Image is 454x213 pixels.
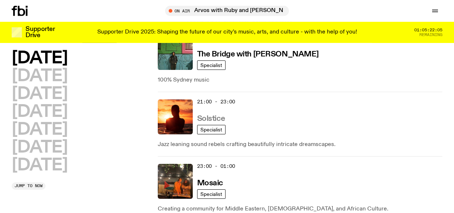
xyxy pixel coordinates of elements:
button: On AirArvos with Ruby and [PERSON_NAME] [165,6,289,16]
h3: Solstice [197,115,225,123]
button: [DATE] [12,139,67,156]
span: Specialist [200,127,222,132]
p: Jazz leaning sound rebels crafting beautifully intricate dreamscapes. [158,140,442,149]
button: [DATE] [12,122,67,138]
span: Specialist [200,191,222,197]
span: Jump to now [15,184,43,188]
h3: The Bridge with [PERSON_NAME] [197,51,319,58]
h3: Mosaic [197,180,223,187]
span: 21:00 - 23:00 [197,98,235,105]
span: Remaining [419,33,442,37]
p: 100% Sydney music [158,76,442,84]
a: Mosaic [197,178,223,187]
p: Supporter Drive 2025: Shaping the future of our city’s music, arts, and culture - with the help o... [97,29,357,36]
span: 23:00 - 01:00 [197,163,235,170]
a: Specialist [197,125,226,134]
span: 01:05:22:05 [414,28,442,32]
a: The Bridge with [PERSON_NAME] [197,49,319,58]
button: Jump to now [12,182,46,190]
img: A girl standing in the ocean as waist level, staring into the rise of the sun. [158,99,193,134]
a: Solstice [197,114,225,123]
img: Tommy and Jono Playing at a fundraiser for Palestine [158,164,193,199]
button: [DATE] [12,157,67,174]
a: Specialist [197,60,226,70]
span: Specialist [200,62,222,68]
button: [DATE] [12,68,67,84]
button: [DATE] [12,50,67,67]
button: [DATE] [12,86,67,102]
img: Amelia Sparke is wearing a black hoodie and pants, leaning against a blue, green and pink wall wi... [158,35,193,70]
h3: Supporter Drive [26,26,55,39]
button: [DATE] [12,104,67,120]
a: Specialist [197,189,226,199]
